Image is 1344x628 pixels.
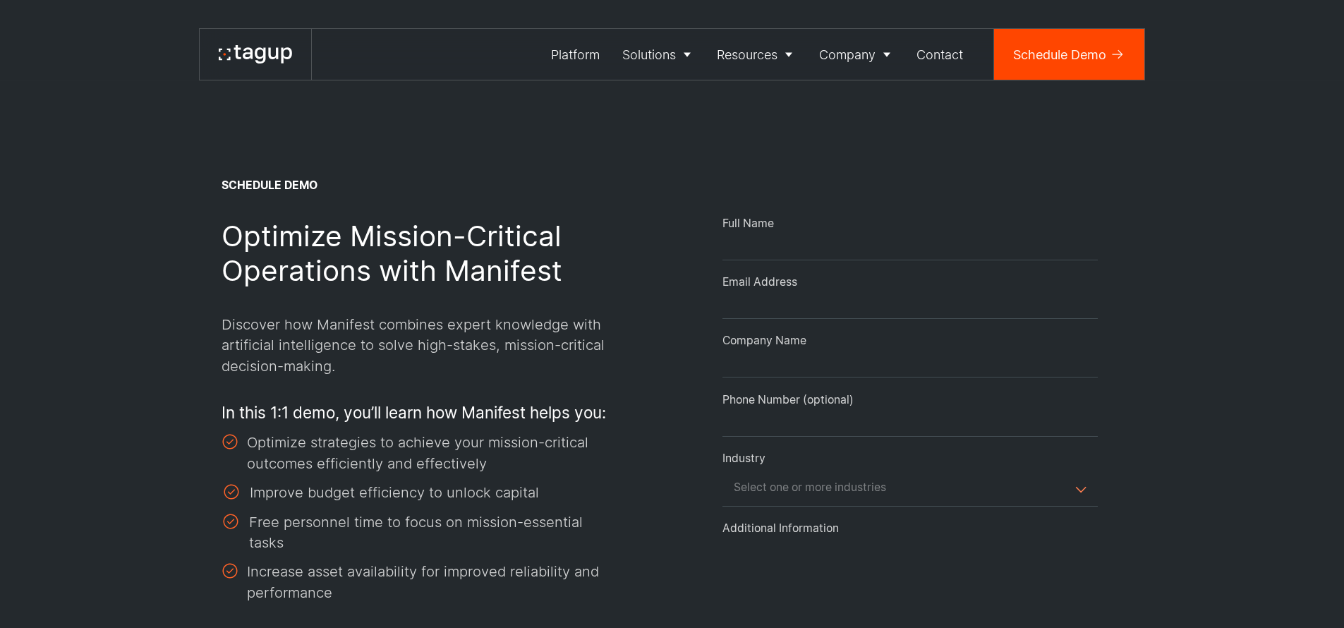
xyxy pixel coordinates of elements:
[808,29,906,80] a: Company
[222,178,317,193] div: SCHEDULE demo
[722,333,1098,349] div: Company Name
[994,29,1144,80] a: Schedule Demo
[916,45,963,64] div: Contact
[717,45,777,64] div: Resources
[1013,45,1106,64] div: Schedule Demo
[222,314,647,376] p: Discover how Manifest combines expert knowledge with artificial intelligence to solve high-stakes...
[906,29,975,80] a: Contact
[722,392,1098,408] div: Phone Number (optional)
[622,45,676,64] div: Solutions
[551,45,600,64] div: Platform
[722,451,1098,466] div: Industry
[706,29,809,80] a: Resources
[734,481,886,495] div: Select one or more industries
[611,29,706,80] a: Solutions
[730,485,740,497] textarea: Search
[722,274,1098,290] div: Email Address
[222,219,647,289] h2: Optimize Mission-Critical Operations with Manifest
[722,216,1098,231] div: Full Name
[249,512,611,553] div: Free personnel time to focus on mission-essential tasks
[722,521,1098,536] div: Additional Information
[247,561,611,603] div: Increase asset availability for improved reliability and performance
[540,29,612,80] a: Platform
[250,482,539,502] div: Improve budget efficiency to unlock capital
[247,432,611,473] div: Optimize strategies to achieve your mission-critical outcomes efficiently and effectively
[222,401,606,424] p: In this 1:1 demo, you’ll learn how Manifest helps you:
[819,45,876,64] div: Company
